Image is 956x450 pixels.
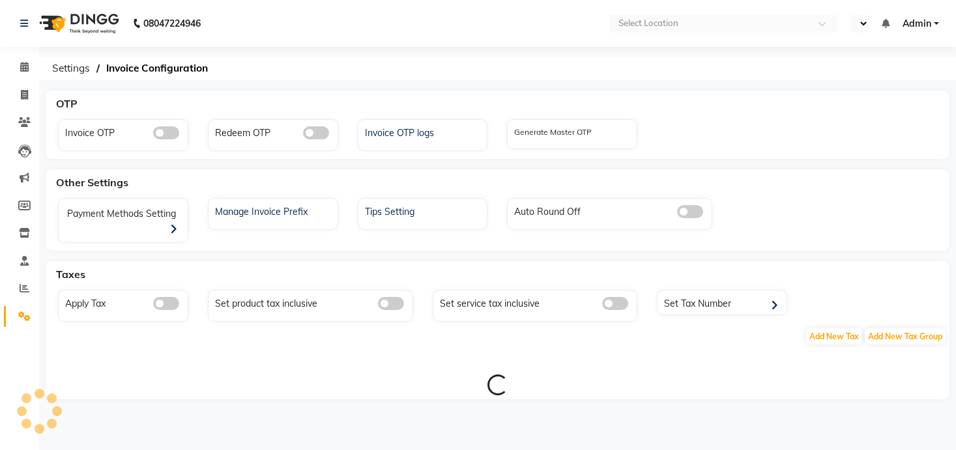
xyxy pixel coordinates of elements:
div: Invoice OTP logs [362,123,487,140]
span: Settings [46,57,96,80]
div: Tips Setting [362,202,487,219]
div: Apply Tax [62,294,188,311]
div: Manage Invoice Prefix [212,202,338,219]
div: Redeem OTP [212,123,338,140]
a: Tips Setting [358,202,487,219]
span: Add New Tax Group [865,328,946,345]
div: Set product tax inclusive [212,294,413,311]
div: Select Location [618,17,678,30]
a: Manage Invoice Prefix [209,202,338,219]
div: Set service tax inclusive [437,294,637,311]
span: Add New Tax [806,328,862,345]
a: Add New Tax Group [863,330,947,342]
span: Admin [903,17,931,31]
div: Auto Round Off [511,202,712,219]
a: Add New Tax [805,330,863,342]
div: Set Tax Number [661,294,787,313]
img: logo [33,5,123,42]
label: Generate Master OTP [514,126,592,138]
b: 08047224946 [143,5,201,42]
div: Payment Methods Setting [62,202,188,242]
span: Invoice Configuration [100,57,214,80]
a: Invoice OTP logs [358,123,487,140]
div: Invoice OTP [62,123,188,140]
